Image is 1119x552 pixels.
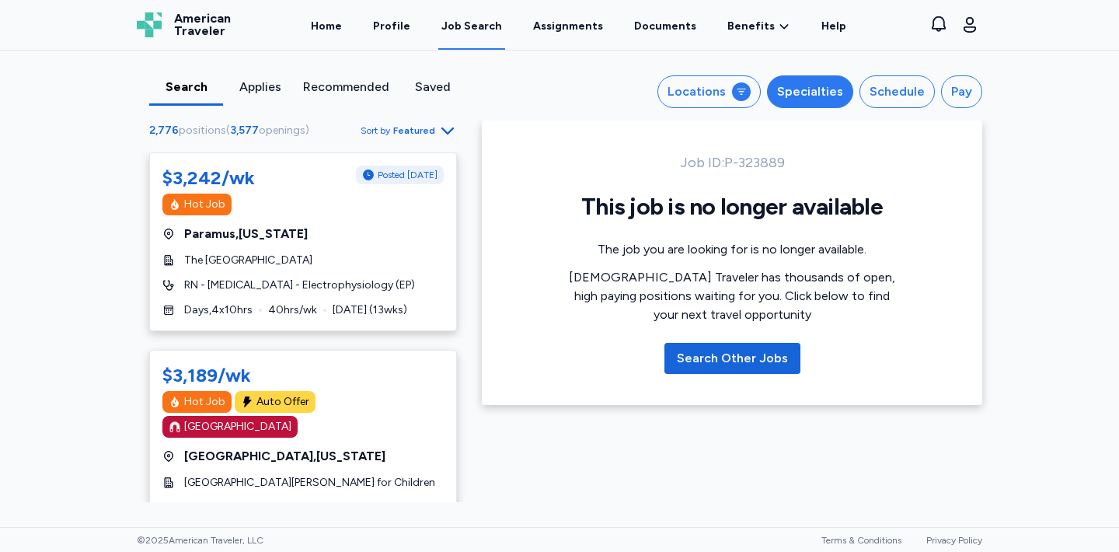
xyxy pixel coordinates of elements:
[303,78,389,96] div: Recommended
[256,394,309,410] div: Auto Offer
[870,82,925,101] div: Schedule
[184,197,225,212] div: Hot Job
[777,82,843,101] div: Specialties
[441,19,502,34] div: Job Search
[677,349,788,368] div: Search Other Jobs
[184,302,253,318] span: Days , 4 x 10 hrs
[438,2,505,50] a: Job Search
[259,124,305,137] span: openings
[657,75,761,108] button: Locations
[951,82,972,101] div: Pay
[137,12,162,37] img: Logo
[569,192,895,222] h1: This job is no longer available
[664,343,800,374] button: Search Other Jobs
[727,19,775,34] span: Benefits
[230,124,259,137] span: 3,577
[149,123,315,138] div: ( )
[859,75,935,108] button: Schedule
[229,78,291,96] div: Applies
[268,302,317,318] span: 40 hrs/wk
[184,394,225,410] div: Hot Job
[378,169,437,181] span: Posted [DATE]
[184,475,435,491] span: [GEOGRAPHIC_DATA][PERSON_NAME] for Children
[162,166,255,190] div: $3,242/wk
[184,500,287,515] span: RN - Labor & Delivery
[569,268,895,324] div: [DEMOGRAPHIC_DATA] Traveler has thousands of open, high paying positions waiting for you. Click b...
[184,419,291,435] div: [GEOGRAPHIC_DATA]
[184,278,415,293] span: RN - [MEDICAL_DATA] - Electrophysiology (EP)
[149,124,179,137] span: 2,776
[184,253,312,268] span: The [GEOGRAPHIC_DATA]
[162,363,251,388] div: $3,189/wk
[926,535,982,546] a: Privacy Policy
[821,535,901,546] a: Terms & Conditions
[361,121,457,140] button: Sort byFeatured
[767,75,853,108] button: Specialties
[333,302,407,318] span: [DATE] ( 13 wks)
[727,19,790,34] a: Benefits
[941,75,982,108] button: Pay
[184,447,385,466] span: [GEOGRAPHIC_DATA] , [US_STATE]
[137,534,263,547] span: © 2025 American Traveler, LLC
[569,240,895,259] div: The job you are looking for is no longer available.
[361,124,390,137] span: Sort by
[184,225,308,243] span: Paramus , [US_STATE]
[179,124,226,137] span: positions
[402,78,463,96] div: Saved
[569,152,895,173] div: Job ID: P-323889
[155,78,217,96] div: Search
[668,82,726,101] div: Locations
[174,12,231,37] span: American Traveler
[393,124,435,137] span: Featured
